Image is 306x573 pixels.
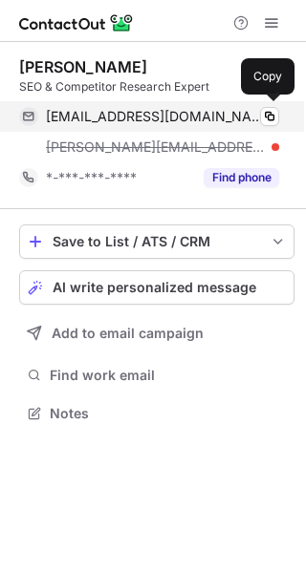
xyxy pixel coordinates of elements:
button: Notes [19,400,295,427]
span: AI write personalized message [53,280,256,295]
div: Save to List / ATS / CRM [53,234,261,249]
button: AI write personalized message [19,270,295,305]
div: [PERSON_NAME] [19,57,147,76]
button: Reveal Button [204,168,279,187]
span: Add to email campaign [52,326,204,341]
button: save-profile-one-click [19,224,295,259]
button: Find work email [19,362,295,389]
span: Notes [50,405,287,422]
img: ContactOut v5.3.10 [19,11,134,34]
div: SEO & Competitor Research Expert [19,78,295,95]
span: [EMAIL_ADDRESS][DOMAIN_NAME] [46,108,265,125]
span: Find work email [50,367,287,384]
button: Add to email campaign [19,316,295,350]
span: [PERSON_NAME][EMAIL_ADDRESS][DOMAIN_NAME] [46,138,265,156]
